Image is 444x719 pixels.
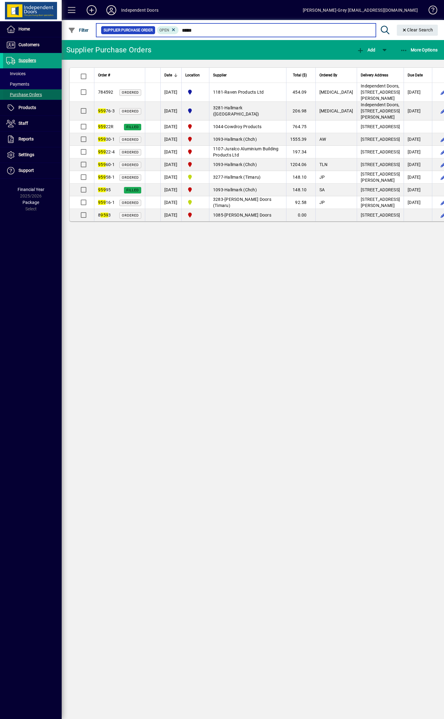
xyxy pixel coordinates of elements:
[209,209,286,221] td: -
[3,37,62,53] a: Customers
[98,175,115,180] span: 58-1
[286,133,315,146] td: 1555.39
[286,102,315,120] td: 206.98
[209,83,286,102] td: -
[286,196,315,209] td: 92.58
[98,200,115,205] span: 16-1
[213,162,223,167] span: 1093
[357,171,404,184] td: [STREET_ADDRESS][PERSON_NAME]
[213,105,223,110] span: 3281
[122,163,139,167] span: Ordered
[98,108,106,113] em: 959
[3,116,62,131] a: Staff
[286,171,315,184] td: 148.10
[160,158,181,171] td: [DATE]
[160,196,181,209] td: [DATE]
[6,71,26,76] span: Invoices
[357,184,404,196] td: [STREET_ADDRESS]
[290,72,312,79] div: Total ($)
[286,120,315,133] td: 764.75
[18,58,36,63] span: Suppliers
[355,44,377,55] button: Add
[164,72,178,79] div: Date
[397,25,438,36] button: Clear
[6,82,29,87] span: Payments
[3,163,62,178] a: Support
[122,213,139,217] span: Ordered
[286,158,315,171] td: 1204.06
[213,72,282,79] div: Supplier
[361,72,388,79] span: Delivery Address
[3,147,62,163] a: Settings
[424,1,436,21] a: Knowledge Base
[224,187,257,192] span: Hallmark (Chch)
[160,83,181,102] td: [DATE]
[213,90,223,95] span: 1181
[98,162,115,167] span: 60-1
[82,5,101,16] button: Add
[160,184,181,196] td: [DATE]
[185,173,205,181] span: Timaru
[159,28,169,32] span: Open
[209,102,286,120] td: -
[357,83,404,102] td: Independent Doors, [STREET_ADDRESS][PERSON_NAME]
[18,136,34,141] span: Reports
[3,100,62,116] a: Products
[98,137,115,142] span: 30-1
[98,124,106,129] em: 959
[213,175,223,180] span: 3277
[404,158,432,171] td: [DATE]
[122,91,139,95] span: Ordered
[213,137,223,142] span: 1093
[224,175,261,180] span: Hallmark (Timaru)
[98,108,115,113] span: 76-3
[319,137,326,142] span: AW
[404,102,432,120] td: [DATE]
[18,187,44,192] span: Financial Year
[98,137,106,142] em: 959
[209,133,286,146] td: -
[357,133,404,146] td: [STREET_ADDRESS]
[319,162,328,167] span: TLN
[213,124,223,129] span: 1044
[3,79,62,89] a: Payments
[213,72,227,79] span: Supplier
[293,72,307,79] span: Total ($)
[319,90,353,95] span: [MEDICAL_DATA]
[160,171,181,184] td: [DATE]
[101,213,108,217] em: 959
[23,200,39,205] span: Package
[98,149,106,154] em: 959
[404,83,432,102] td: [DATE]
[286,209,315,221] td: 0.00
[357,120,404,133] td: [STREET_ADDRESS]
[98,175,106,180] em: 959
[404,196,432,209] td: [DATE]
[98,124,114,129] span: 22R
[3,22,62,37] a: Home
[3,132,62,147] a: Reports
[160,120,181,133] td: [DATE]
[67,25,90,36] button: Filter
[18,105,36,110] span: Products
[160,102,181,120] td: [DATE]
[402,27,433,32] span: Clear Search
[224,124,261,129] span: Cowdroy Products
[122,109,139,113] span: Ordered
[209,120,286,133] td: -
[357,196,404,209] td: [STREET_ADDRESS][PERSON_NAME]
[399,44,439,55] button: More Options
[66,45,151,55] div: Supplier Purchase Orders
[121,5,158,15] div: Independent Doors
[319,72,353,79] div: Ordered By
[3,89,62,100] a: Purchase Orders
[122,150,139,154] span: Ordered
[122,138,139,142] span: Ordered
[319,108,353,113] span: [MEDICAL_DATA]
[185,88,205,96] span: Cromwell Central Otago
[408,72,423,79] span: Due Date
[18,121,28,126] span: Staff
[18,26,30,31] span: Home
[98,187,111,192] span: 95
[3,68,62,79] a: Invoices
